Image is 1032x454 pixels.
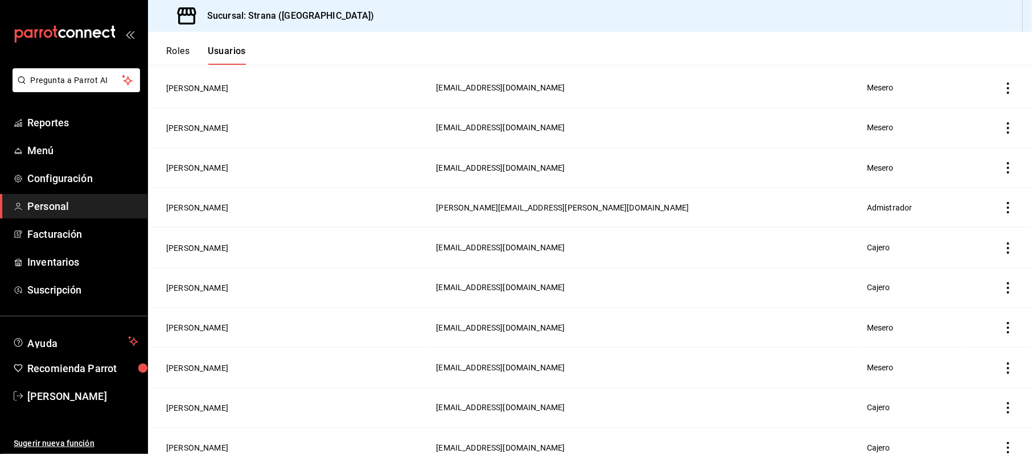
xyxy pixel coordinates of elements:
[27,254,138,270] span: Inventarios
[867,403,890,412] span: Cajero
[208,46,246,65] button: Usuarios
[166,442,228,453] button: [PERSON_NAME]
[27,115,138,130] span: Reportes
[436,123,565,132] span: [EMAIL_ADDRESS][DOMAIN_NAME]
[436,443,565,452] span: [EMAIL_ADDRESS][DOMAIN_NAME]
[27,143,138,158] span: Menú
[1002,442,1014,453] button: actions
[867,83,894,92] span: Mesero
[436,323,565,332] span: [EMAIL_ADDRESS][DOMAIN_NAME]
[867,283,890,292] span: Cajero
[166,46,190,65] button: Roles
[166,46,246,65] div: navigation tabs
[436,203,689,212] span: [PERSON_NAME][EMAIL_ADDRESS][PERSON_NAME][DOMAIN_NAME]
[1002,162,1014,174] button: actions
[166,362,228,374] button: [PERSON_NAME]
[436,283,565,292] span: [EMAIL_ADDRESS][DOMAIN_NAME]
[867,443,890,452] span: Cajero
[1002,362,1014,374] button: actions
[1002,242,1014,254] button: actions
[436,363,565,372] span: [EMAIL_ADDRESS][DOMAIN_NAME]
[867,243,890,252] span: Cajero
[27,361,138,376] span: Recomienda Parrot
[436,163,565,172] span: [EMAIL_ADDRESS][DOMAIN_NAME]
[27,335,124,348] span: Ayuda
[27,171,138,186] span: Configuración
[31,75,122,86] span: Pregunta a Parrot AI
[867,203,912,212] span: Admistrador
[1002,322,1014,333] button: actions
[166,242,228,254] button: [PERSON_NAME]
[166,162,228,174] button: [PERSON_NAME]
[8,82,140,94] a: Pregunta a Parrot AI
[198,9,375,23] h3: Sucursal: Strana ([GEOGRAPHIC_DATA])
[1002,202,1014,213] button: actions
[166,202,228,213] button: [PERSON_NAME]
[1002,122,1014,134] button: actions
[1002,82,1014,94] button: actions
[436,83,565,92] span: [EMAIL_ADDRESS][DOMAIN_NAME]
[166,82,228,94] button: [PERSON_NAME]
[125,30,134,39] button: open_drawer_menu
[867,323,894,332] span: Mesero
[166,322,228,333] button: [PERSON_NAME]
[27,226,138,242] span: Facturación
[13,68,140,92] button: Pregunta a Parrot AI
[27,389,138,404] span: [PERSON_NAME]
[436,243,565,252] span: [EMAIL_ADDRESS][DOMAIN_NAME]
[436,403,565,412] span: [EMAIL_ADDRESS][DOMAIN_NAME]
[166,402,228,414] button: [PERSON_NAME]
[166,282,228,294] button: [PERSON_NAME]
[867,363,894,372] span: Mesero
[14,438,138,449] span: Sugerir nueva función
[27,199,138,214] span: Personal
[867,123,894,132] span: Mesero
[1002,402,1014,414] button: actions
[27,282,138,298] span: Suscripción
[166,122,228,134] button: [PERSON_NAME]
[1002,282,1014,294] button: actions
[867,163,894,172] span: Mesero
